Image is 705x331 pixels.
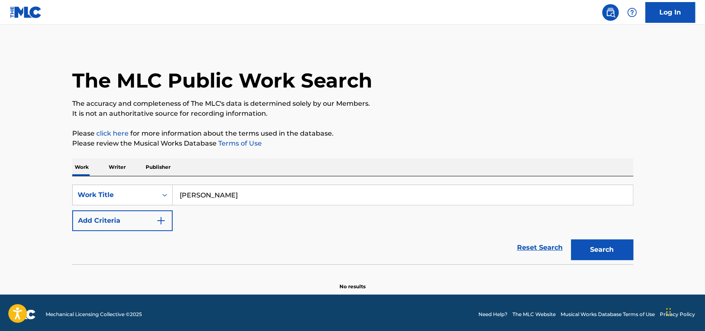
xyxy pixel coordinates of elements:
p: Publisher [143,158,173,176]
a: Terms of Use [217,139,262,147]
a: Privacy Policy [660,311,695,318]
div: Work Title [78,190,152,200]
p: The accuracy and completeness of The MLC's data is determined solely by our Members. [72,99,633,109]
div: Arrastrar [666,299,671,324]
a: Musical Works Database Terms of Use [561,311,655,318]
div: Help [624,4,640,21]
a: click here [96,129,129,137]
h1: The MLC Public Work Search [72,68,372,93]
img: 9d2ae6d4665cec9f34b9.svg [156,216,166,226]
img: search [605,7,615,17]
span: Mechanical Licensing Collective © 2025 [46,311,142,318]
button: Add Criteria [72,210,173,231]
a: Public Search [602,4,619,21]
p: No results [339,273,366,290]
iframe: Chat Widget [664,291,705,331]
div: Widget de chat [664,291,705,331]
p: It is not an authoritative source for recording information. [72,109,633,119]
a: Need Help? [478,311,507,318]
p: Please for more information about the terms used in the database. [72,129,633,139]
button: Search [571,239,633,260]
p: Writer [106,158,128,176]
p: Please review the Musical Works Database [72,139,633,148]
form: Search Form [72,185,633,264]
a: Log In [645,2,695,23]
img: MLC Logo [10,6,42,18]
p: Work [72,158,91,176]
img: help [627,7,637,17]
a: Reset Search [513,239,567,257]
a: The MLC Website [512,311,556,318]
